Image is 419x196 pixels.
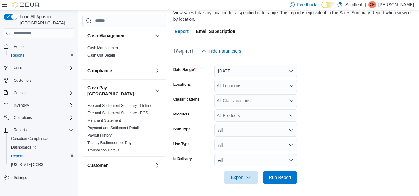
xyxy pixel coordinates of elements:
[1,101,76,110] button: Inventory
[87,141,131,145] a: Tips by Budtender per Day
[9,161,46,168] a: [US_STATE] CCRS
[11,145,36,150] span: Dashboards
[87,125,140,130] span: Payment and Settlement Details
[14,128,27,133] span: Reports
[87,162,152,168] button: Customer
[11,154,24,159] span: Reports
[154,67,161,74] button: Compliance
[87,162,108,168] h3: Customer
[321,2,334,8] input: Dark Mode
[87,53,116,58] a: Cash Out Details
[11,173,74,181] span: Settings
[1,42,76,51] button: Home
[154,162,161,169] button: Customer
[9,135,74,142] span: Canadian Compliance
[11,102,74,109] span: Inventory
[87,46,119,50] span: Cash Management
[173,47,194,55] h3: Report
[6,143,76,152] a: Dashboards
[87,85,152,97] button: Cova Pay [GEOGRAPHIC_DATA]
[87,118,121,123] span: Merchant Statement
[370,1,375,8] span: CF
[11,77,34,84] a: Customers
[11,136,48,141] span: Canadian Compliance
[1,126,76,134] button: Reports
[9,161,74,168] span: Washington CCRS
[14,78,32,83] span: Customers
[154,32,161,39] button: Cash Management
[6,160,76,169] button: [US_STATE] CCRS
[11,64,74,72] span: Users
[9,152,27,160] a: Reports
[173,127,190,132] label: Sale Type
[14,175,27,180] span: Settings
[82,102,166,156] div: Cova Pay [GEOGRAPHIC_DATA]
[196,25,235,37] span: Email Subscription
[87,68,112,74] h3: Compliance
[14,90,26,95] span: Catalog
[1,173,76,182] button: Settings
[214,154,297,166] button: All
[173,82,191,87] label: Locations
[82,44,166,62] div: Cash Management
[87,133,112,137] a: Payout History
[11,64,26,72] button: Users
[87,46,119,50] a: Cash Management
[214,65,297,77] button: [DATE]
[6,134,76,143] button: Canadian Compliance
[87,33,126,39] h3: Cash Management
[9,144,38,151] a: Dashboards
[6,152,76,160] button: Reports
[1,89,76,97] button: Catalog
[11,126,29,134] button: Reports
[289,113,294,118] button: Open list of options
[11,76,74,84] span: Customers
[173,142,189,146] label: Use Type
[224,171,258,184] button: Export
[87,103,151,108] a: Fee and Settlement Summary - Online
[17,14,74,26] span: Load All Apps in [GEOGRAPHIC_DATA]
[9,144,74,151] span: Dashboards
[345,1,362,8] p: Spiritleaf
[9,135,50,142] a: Canadian Compliance
[214,139,297,151] button: All
[11,174,29,181] a: Settings
[173,97,200,102] label: Classifications
[87,111,148,115] a: Fee and Settlement Summary - POS
[263,171,297,184] button: Run Report
[87,140,131,145] span: Tips by Budtender per Day
[365,1,366,8] p: |
[11,162,43,167] span: [US_STATE] CCRS
[87,118,121,123] a: Merchant Statement
[378,1,414,8] p: [PERSON_NAME]
[87,111,148,115] span: Fee and Settlement Summary - POS
[14,65,23,70] span: Users
[11,43,26,50] a: Home
[87,103,151,108] span: Fee and Settlement Summary - Online
[14,103,29,108] span: Inventory
[1,63,76,72] button: Users
[87,148,119,152] a: Transaction Details
[87,126,140,130] a: Payment and Settlement Details
[209,48,241,54] span: Hide Parameters
[9,52,27,59] a: Reports
[173,112,189,117] label: Products
[173,10,411,23] div: View sales totals by location for a specified date range. This report is equivalent to the Sales ...
[11,114,74,121] span: Operations
[87,33,152,39] button: Cash Management
[289,83,294,88] button: Open list of options
[214,124,297,137] button: All
[11,89,29,97] button: Catalog
[173,67,195,72] label: Date Range
[11,53,24,58] span: Reports
[6,51,76,60] button: Reports
[11,89,74,97] span: Catalog
[297,2,316,8] span: Feedback
[175,25,189,37] span: Report
[9,52,74,59] span: Reports
[11,126,74,134] span: Reports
